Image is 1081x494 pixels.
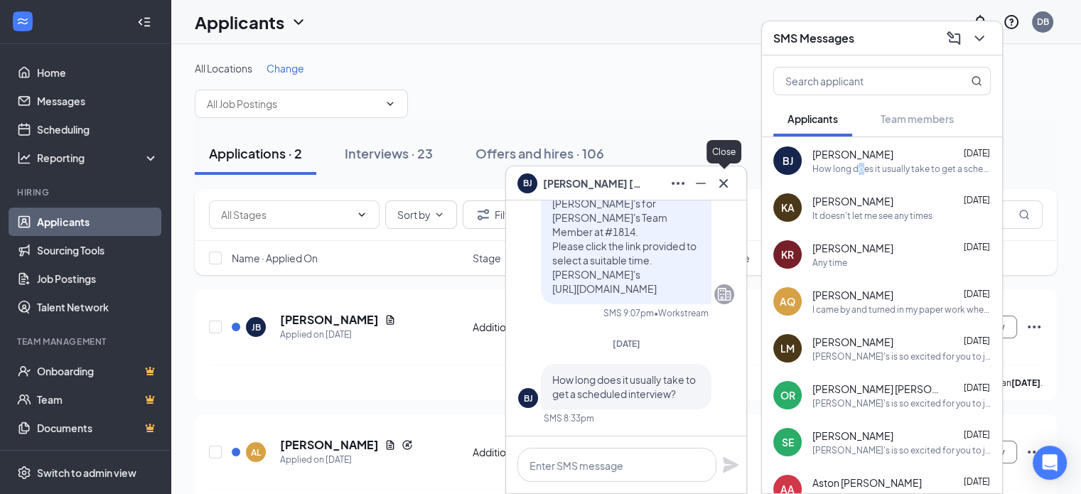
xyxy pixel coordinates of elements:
[812,350,991,363] div: [PERSON_NAME]'s is so excited for you to join our team! Do you know anyone else who might be inte...
[972,14,989,31] svg: Notifications
[945,30,962,47] svg: ComposeMessage
[37,357,158,385] a: OnboardingCrown
[781,200,795,215] div: KA
[787,112,838,125] span: Applicants
[280,328,396,342] div: Applied on [DATE]
[812,429,893,443] span: [PERSON_NAME]
[692,175,709,192] svg: Minimize
[712,172,735,195] button: Cross
[473,445,588,459] div: Additional Information
[475,144,604,162] div: Offers and hires · 106
[613,338,640,349] span: [DATE]
[473,320,588,334] div: Additional Information
[812,397,991,409] div: [PERSON_NAME]'s is so excited for you to join our team! Do you know anyone else who might be inte...
[964,476,990,487] span: [DATE]
[434,209,445,220] svg: ChevronDown
[252,321,261,333] div: JB
[1018,209,1030,220] svg: MagnifyingGlass
[964,195,990,205] span: [DATE]
[971,75,982,87] svg: MagnifyingGlass
[221,207,350,222] input: All Stages
[402,439,413,451] svg: Reapply
[964,242,990,252] span: [DATE]
[603,307,654,319] div: SMS 9:07pm
[971,30,988,47] svg: ChevronDown
[780,388,795,402] div: OR
[1003,14,1020,31] svg: QuestionInfo
[669,175,687,192] svg: Ellipses
[881,112,954,125] span: Team members
[543,176,642,191] span: [PERSON_NAME] [PERSON_NAME]
[716,286,733,303] svg: Company
[207,96,379,112] input: All Job Postings
[232,251,318,265] span: Name · Applied On
[37,264,158,293] a: Job Postings
[280,312,379,328] h5: [PERSON_NAME]
[812,210,932,222] div: It doesn't let me see any times
[1011,377,1040,388] b: [DATE]
[397,210,431,220] span: Sort by
[667,172,689,195] button: Ellipses
[384,98,396,109] svg: ChevronDown
[195,62,252,75] span: All Locations
[473,251,501,265] span: Stage
[17,335,156,348] div: Team Management
[1033,446,1067,480] div: Open Intercom Messenger
[722,456,739,473] svg: Plane
[37,115,158,144] a: Scheduling
[782,154,793,168] div: BJ
[964,429,990,440] span: [DATE]
[964,382,990,393] span: [DATE]
[544,412,594,424] div: SMS 8:33pm
[780,341,795,355] div: LM
[384,439,396,451] svg: Document
[1037,16,1049,28] div: DB
[356,209,367,220] svg: ChevronDown
[345,144,433,162] div: Interviews · 23
[1026,444,1043,461] svg: Ellipses
[280,453,413,467] div: Applied on [DATE]
[780,294,795,308] div: AQ
[37,58,158,87] a: Home
[137,15,151,29] svg: Collapse
[782,435,794,449] div: SE
[812,444,991,456] div: [PERSON_NAME]'s is so excited for you to join our team! Do you know anyone else who might be inte...
[774,68,942,95] input: Search applicant
[968,27,991,50] button: ChevronDown
[812,241,893,255] span: [PERSON_NAME]
[37,87,158,115] a: Messages
[37,151,159,165] div: Reporting
[17,466,31,480] svg: Settings
[812,147,893,161] span: [PERSON_NAME]
[689,172,712,195] button: Minimize
[16,14,30,28] svg: WorkstreamLogo
[463,200,535,229] button: Filter Filters
[475,206,492,223] svg: Filter
[267,62,304,75] span: Change
[17,186,156,198] div: Hiring
[812,257,847,269] div: Any time
[812,476,922,490] span: Aston [PERSON_NAME]
[384,314,396,326] svg: Document
[37,236,158,264] a: Sourcing Tools
[781,247,794,262] div: KR
[773,31,854,46] h3: SMS Messages
[964,148,990,159] span: [DATE]
[251,446,261,458] div: AL
[1026,318,1043,335] svg: Ellipses
[715,175,732,192] svg: Cross
[706,140,741,163] div: Close
[37,414,158,442] a: DocumentsCrown
[37,208,158,236] a: Applicants
[524,392,533,404] div: BJ
[812,194,893,208] span: [PERSON_NAME]
[942,27,965,50] button: ComposeMessage
[812,382,940,396] span: [PERSON_NAME] [PERSON_NAME]
[209,144,302,162] div: Applications · 2
[195,10,284,34] h1: Applicants
[37,466,136,480] div: Switch to admin view
[964,335,990,346] span: [DATE]
[280,437,379,453] h5: [PERSON_NAME]
[812,304,991,316] div: I came by and turned in my paper work when would you like me to start working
